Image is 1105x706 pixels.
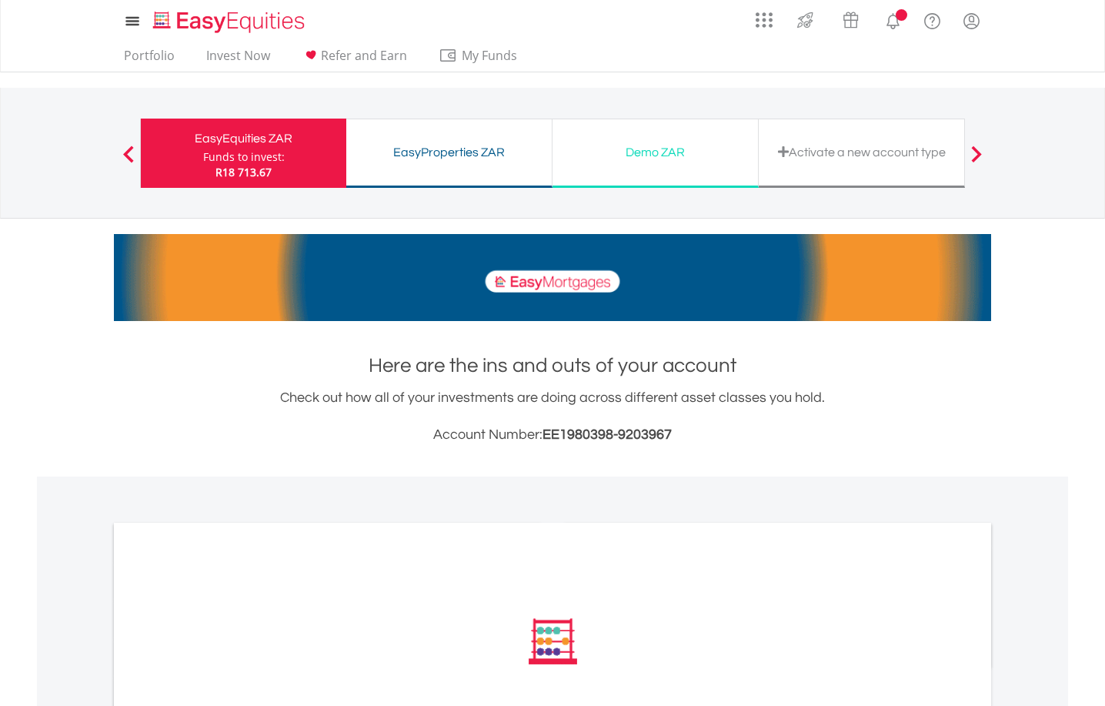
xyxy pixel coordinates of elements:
a: Refer and Earn [295,48,413,72]
div: Activate a new account type [768,142,955,163]
a: AppsGrid [746,4,783,28]
img: EasyEquities_Logo.png [150,9,311,35]
img: thrive-v2.svg [793,8,818,32]
div: EasyProperties ZAR [356,142,542,163]
a: Home page [147,4,311,35]
a: Invest Now [200,48,276,72]
div: Funds to invest: [203,149,285,165]
div: Check out how all of your investments are doing across different asset classes you hold. [114,387,991,446]
h3: Account Number: [114,424,991,446]
span: EE1980398-9203967 [542,427,672,442]
div: Demo ZAR [562,142,749,163]
span: R18 713.67 [215,165,272,179]
a: Portfolio [118,48,181,72]
a: Notifications [873,4,913,35]
span: My Funds [439,45,539,65]
a: My Profile [952,4,991,38]
span: Refer and Earn [321,47,407,64]
h1: Here are the ins and outs of your account [114,352,991,380]
div: EasyEquities ZAR [150,128,337,149]
img: grid-menu-icon.svg [756,12,773,28]
a: FAQ's and Support [913,4,952,35]
img: EasyMortage Promotion Banner [114,234,991,321]
a: Vouchers [828,4,873,32]
img: vouchers-v2.svg [838,8,863,32]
